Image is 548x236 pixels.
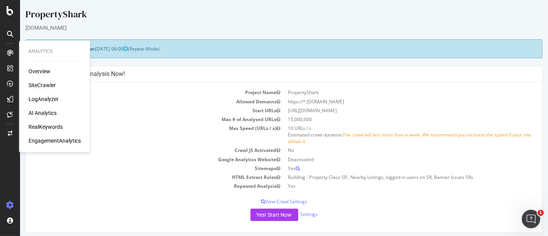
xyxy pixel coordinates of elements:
td: Project Name [12,88,264,97]
a: Overview [29,67,50,75]
td: HTML Extract Rules [12,173,264,182]
td: Yes [264,182,516,190]
span: 1 [538,210,544,216]
td: [URL][DOMAIN_NAME] [264,106,516,115]
span: The crawl will last more than a week. We recommend you increase the speed if your site allows it. [268,131,511,145]
a: RealKeywords [29,123,63,131]
strong: Next Launch Scheduled for: [12,46,75,52]
div: PropertyShark [5,8,523,24]
td: Sitemaps [12,164,264,173]
h4: Configure your New Analysis Now! [12,70,516,78]
div: Analytics [29,48,81,55]
td: Max # of Analysed URLs [12,115,264,124]
td: Deactivated [264,155,516,164]
button: Yes! Start Now [230,209,278,221]
a: Settings [281,211,298,217]
td: Repeated Analysis [12,182,264,190]
td: Building - Property Class SR , Nearby Listings, logged in users on SR, Banner Issues SRs [264,173,516,182]
td: PropertyShark [264,88,516,97]
td: https://*.[DOMAIN_NAME] [264,97,516,106]
td: Start URLs [12,106,264,115]
a: LogAnalyzer [29,95,59,103]
a: AI Analytics [29,109,57,117]
td: 15,000,000 [264,115,516,124]
a: SiteCrawler [29,81,56,89]
td: Yes [264,164,516,173]
td: 10 URLs / s Estimated crawl duration: [264,124,516,146]
td: Allowed Domains [12,97,264,106]
div: [DOMAIN_NAME] [5,24,523,32]
div: (Repeat Mode) [5,39,523,58]
td: Google Analytics Website [12,155,264,164]
td: No [264,146,516,155]
td: Crawl JS Activated [12,146,264,155]
a: EngagementAnalytics [29,137,81,145]
td: Max Speed (URLs / s) [12,124,264,146]
span: [DATE] 06:00 [75,46,108,52]
iframe: Intercom live chat [522,210,540,228]
p: View Crawl Settings [12,198,516,205]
